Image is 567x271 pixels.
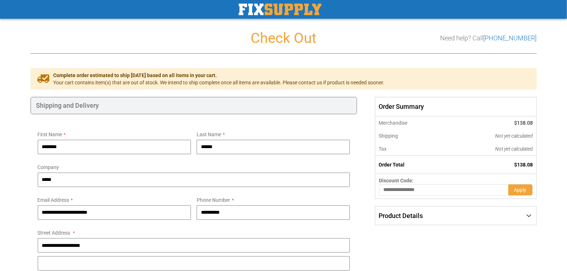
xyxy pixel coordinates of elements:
span: $138.08 [515,120,533,126]
span: Last Name [197,132,221,137]
span: Phone Number [197,197,230,203]
button: Apply [508,184,533,196]
th: Merchandise [375,116,447,129]
h3: Need help? Call [440,35,537,42]
span: Apply [514,187,527,193]
span: Discount Code: [379,178,413,183]
span: Email Address [38,197,69,203]
th: Tax [375,142,447,156]
span: Order Summary [375,97,536,116]
strong: Order Total [379,162,404,168]
span: Not yet calculated [495,146,533,152]
span: Company [38,164,59,170]
h1: Check Out [31,30,537,46]
a: [PHONE_NUMBER] [484,34,537,42]
span: Street Address [38,230,70,236]
a: store logo [239,4,321,15]
div: Shipping and Delivery [31,97,357,114]
span: Not yet calculated [495,133,533,139]
span: Your cart contains item(s) that are out of stock. We intend to ship complete once all items are a... [54,79,385,86]
img: Fix Industrial Supply [239,4,321,15]
span: Complete order estimated to ship [DATE] based on all items in your cart. [54,72,385,79]
span: $138.08 [515,162,533,168]
span: First Name [38,132,62,137]
span: Product Details [379,212,423,219]
span: Shipping [379,133,398,139]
